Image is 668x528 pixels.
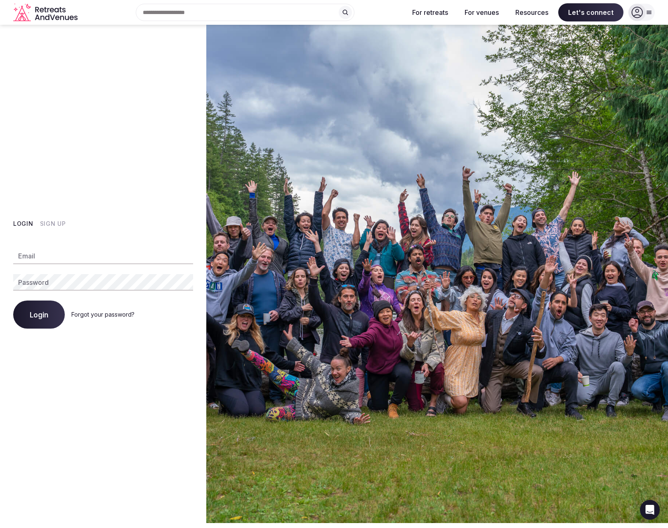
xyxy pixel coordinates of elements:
[558,3,623,21] span: Let's connect
[13,301,65,329] button: Login
[71,311,135,318] a: Forgot your password?
[406,3,455,21] button: For retreats
[13,3,79,22] a: Visit the homepage
[13,3,79,22] svg: Retreats and Venues company logo
[30,310,48,319] span: Login
[206,25,668,523] img: My Account Background
[40,220,66,228] button: Sign Up
[13,220,33,228] button: Login
[509,3,555,21] button: Resources
[640,500,660,520] div: Open Intercom Messenger
[458,3,505,21] button: For venues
